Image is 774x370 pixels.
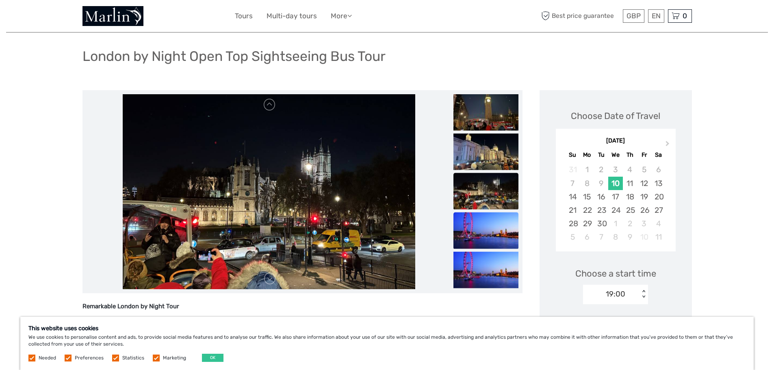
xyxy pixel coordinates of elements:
[566,230,580,244] div: Choose Sunday, October 5th, 2025
[202,354,223,362] button: OK
[39,355,56,361] label: Needed
[267,10,317,22] a: Multi-day tours
[594,217,608,230] div: Choose Tuesday, September 30th, 2025
[651,203,666,217] div: Choose Saturday, September 27th, 2025
[623,230,637,244] div: Choose Thursday, October 9th, 2025
[651,163,666,176] div: Not available Saturday, September 6th, 2025
[623,190,637,203] div: Choose Thursday, September 18th, 2025
[637,163,651,176] div: Not available Friday, September 5th, 2025
[637,217,651,230] div: Choose Friday, October 3rd, 2025
[608,149,622,160] div: We
[608,163,622,176] div: Not available Wednesday, September 3rd, 2025
[651,217,666,230] div: Choose Saturday, October 4th, 2025
[594,149,608,160] div: Tu
[606,289,625,299] div: 19:00
[163,355,186,361] label: Marketing
[637,149,651,160] div: Fr
[540,9,621,23] span: Best price guarantee
[623,149,637,160] div: Th
[651,190,666,203] div: Choose Saturday, September 20th, 2025
[122,355,144,361] label: Statistics
[566,149,580,160] div: Su
[558,163,673,244] div: month 2025-09
[566,177,580,190] div: Not available Sunday, September 7th, 2025
[608,217,622,230] div: Choose Wednesday, October 1st, 2025
[594,230,608,244] div: Choose Tuesday, October 7th, 2025
[594,163,608,176] div: Not available Tuesday, September 2nd, 2025
[608,177,622,190] div: Choose Wednesday, September 10th, 2025
[453,134,518,170] img: 7d27c8d61f7c4bb5a26e2d9d484421a7_slider_thumbnail.jpg
[681,12,688,20] span: 0
[580,177,594,190] div: Not available Monday, September 8th, 2025
[623,177,637,190] div: Choose Thursday, September 11th, 2025
[594,177,608,190] div: Not available Tuesday, September 9th, 2025
[662,139,675,152] button: Next Month
[11,14,92,21] p: We're away right now. Please check back later!
[75,355,104,361] label: Preferences
[93,13,103,22] button: Open LiveChat chat widget
[566,203,580,217] div: Choose Sunday, September 21st, 2025
[566,190,580,203] div: Choose Sunday, September 14th, 2025
[575,267,656,280] span: Choose a start time
[580,217,594,230] div: Choose Monday, September 29th, 2025
[651,177,666,190] div: Choose Saturday, September 13th, 2025
[566,163,580,176] div: Not available Sunday, August 31st, 2025
[623,217,637,230] div: Choose Thursday, October 2nd, 2025
[123,94,415,289] img: 4733de44e6db442d9cd767ecce600c0f_main_slider.jpg
[331,10,352,22] a: More
[637,177,651,190] div: Choose Friday, September 12th, 2025
[235,10,253,22] a: Tours
[566,217,580,230] div: Choose Sunday, September 28th, 2025
[556,137,676,145] div: [DATE]
[623,163,637,176] div: Not available Thursday, September 4th, 2025
[648,9,664,23] div: EN
[580,163,594,176] div: Not available Monday, September 1st, 2025
[82,48,386,65] h1: London by Night Open Top Sightseeing Bus Tour
[651,230,666,244] div: Choose Saturday, October 11th, 2025
[651,149,666,160] div: Sa
[20,317,754,370] div: We use cookies to personalise content and ads, to provide social media features and to analyse ou...
[453,212,518,249] img: 22c42e19b7134b839c1490024e6b7db7_slider_thumbnail.jpg
[580,230,594,244] div: Choose Monday, October 6th, 2025
[623,203,637,217] div: Choose Thursday, September 25th, 2025
[637,203,651,217] div: Choose Friday, September 26th, 2025
[571,110,660,122] div: Choose Date of Travel
[608,203,622,217] div: Choose Wednesday, September 24th, 2025
[608,190,622,203] div: Choose Wednesday, September 17th, 2025
[608,230,622,244] div: Choose Wednesday, October 8th, 2025
[82,6,143,26] img: 1132-cbcf9134-d83d-448b-ba22-978e96470fcc_logo_small.jpg
[453,94,518,131] img: a19f7b564fb047ce88fe8af379dee1b0_slider_thumbnail.jpg
[580,190,594,203] div: Choose Monday, September 15th, 2025
[580,203,594,217] div: Choose Monday, September 22nd, 2025
[637,190,651,203] div: Choose Friday, September 19th, 2025
[82,303,179,310] b: Remarkable London by Night Tour
[453,252,518,288] img: 5f13134a1dbb4c7eb502fc77bbbece48_slider_thumbnail.jpg
[637,230,651,244] div: Not available Friday, October 10th, 2025
[453,173,518,210] img: 4733de44e6db442d9cd767ecce600c0f_slider_thumbnail.jpg
[640,290,647,299] div: < >
[594,203,608,217] div: Choose Tuesday, September 23rd, 2025
[580,149,594,160] div: Mo
[627,12,641,20] span: GBP
[28,325,746,332] h5: This website uses cookies
[594,190,608,203] div: Choose Tuesday, September 16th, 2025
